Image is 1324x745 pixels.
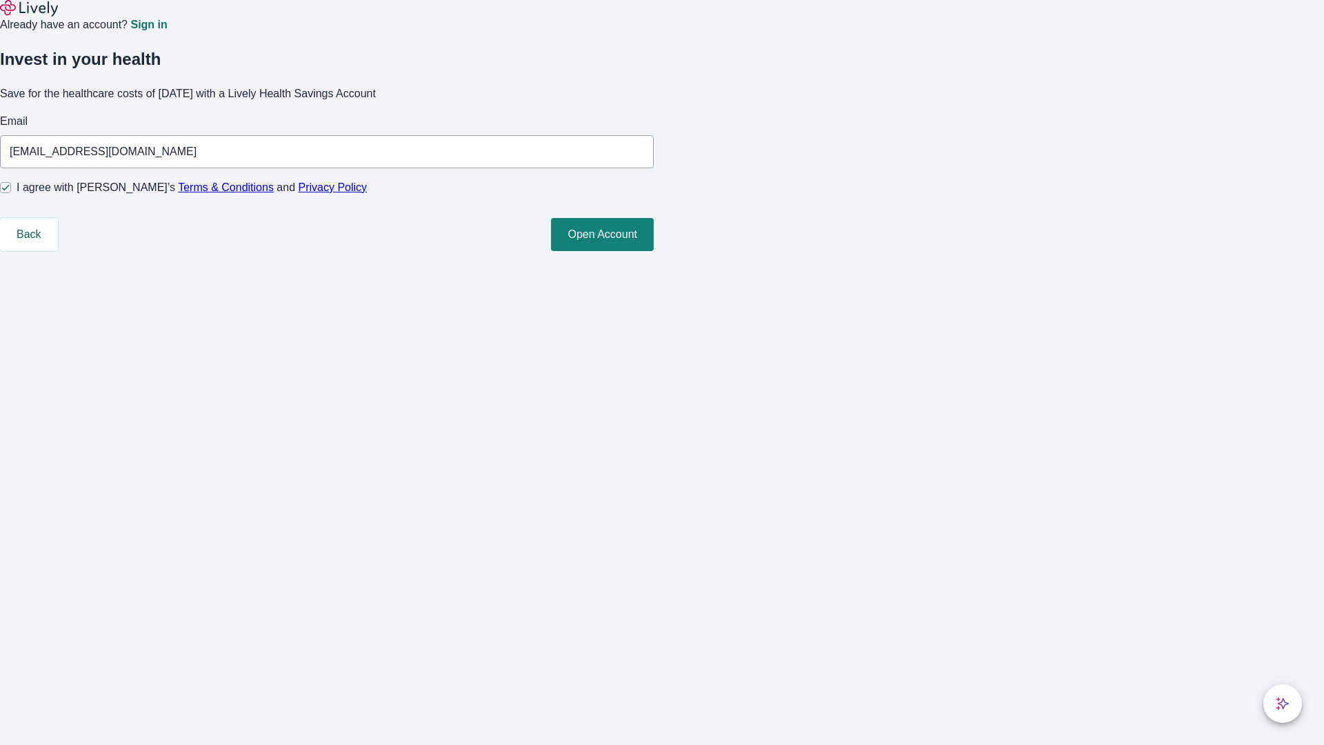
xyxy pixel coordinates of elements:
button: chat [1263,684,1302,723]
a: Privacy Policy [299,181,368,193]
a: Sign in [130,19,167,30]
span: I agree with [PERSON_NAME]’s and [17,179,367,196]
a: Terms & Conditions [178,181,274,193]
svg: Lively AI Assistant [1276,697,1290,711]
button: Open Account [551,218,654,251]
